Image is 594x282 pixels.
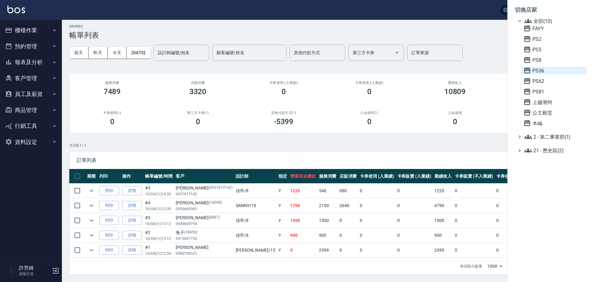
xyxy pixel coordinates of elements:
[523,77,584,85] span: PS62
[523,35,584,43] span: PS2
[523,67,584,74] span: PS36
[524,147,584,154] span: 21 - 歷史區(2)
[524,133,584,141] span: 2 - 第二事業部(1)
[523,25,584,32] span: FAYY
[523,56,584,64] span: PS8
[523,88,584,95] span: PS81
[523,119,584,127] span: 木屾
[515,2,587,17] li: 切換店家
[523,98,584,106] span: 上越潮州
[523,46,584,53] span: PS5
[523,109,584,116] span: 公主殿堂
[524,17,584,25] span: 全部(10)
